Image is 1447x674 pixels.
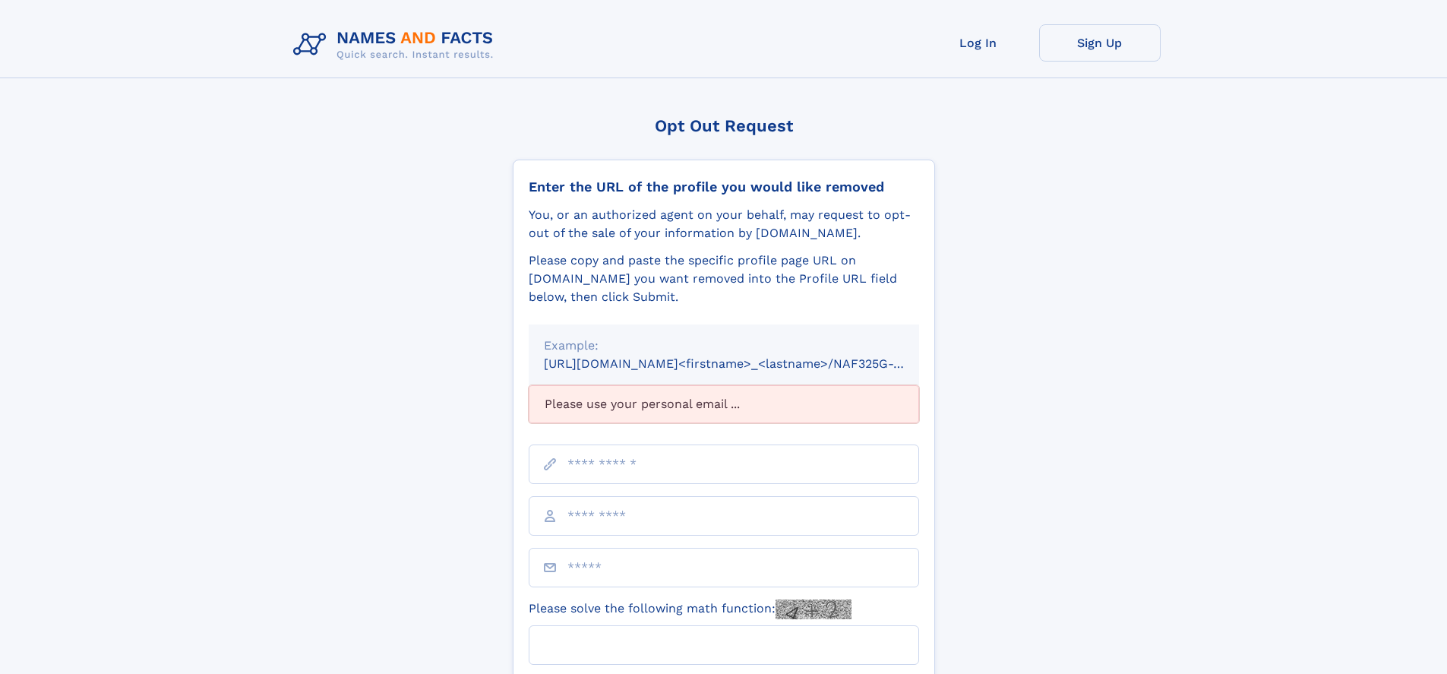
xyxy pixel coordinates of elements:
div: Example: [544,337,904,355]
div: Opt Out Request [513,116,935,135]
label: Please solve the following math function: [529,600,851,619]
div: Please use your personal email ... [529,385,919,423]
div: Enter the URL of the profile you would like removed [529,179,919,195]
div: You, or an authorized agent on your behalf, may request to opt-out of the sale of your informatio... [529,206,919,242]
img: Logo Names and Facts [287,24,506,65]
div: Please copy and paste the specific profile page URL on [DOMAIN_NAME] you want removed into the Pr... [529,252,919,306]
a: Sign Up [1039,24,1161,62]
a: Log In [918,24,1039,62]
small: [URL][DOMAIN_NAME]<firstname>_<lastname>/NAF325G-xxxxxxxx [544,356,948,371]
